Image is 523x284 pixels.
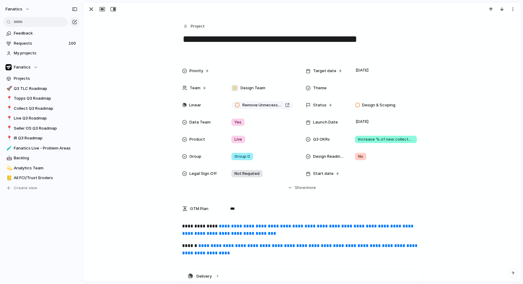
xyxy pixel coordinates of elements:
[313,85,327,91] span: Theme
[6,115,11,122] div: 📍
[6,135,12,141] button: 📍
[182,182,422,193] button: Showmore
[3,134,80,143] a: 📍IR Q3 Roadmap
[313,153,345,160] span: Design Readiness
[358,153,363,160] span: No
[3,94,80,103] a: 📍Topps Q3 Roadmap
[6,165,12,171] button: 💫
[3,29,80,38] a: Feedback
[6,175,11,182] div: 📒
[14,76,77,82] span: Projects
[3,74,80,83] a: Projects
[3,4,33,14] button: fanatics
[3,124,80,133] a: 📍Seller OS Q3 Roadmap
[3,164,80,173] a: 💫Analytics Team
[6,86,12,92] button: 🚀
[3,84,80,93] a: 🚀Q3 TLC Roadmap
[295,185,306,191] span: Show
[358,136,414,142] span: Increase % of new collectors who complete 3+ purchases within their [PERSON_NAME] 30 days from 7....
[182,269,422,283] button: Delivery
[362,102,395,108] span: Design & Scoping
[14,145,77,151] span: Fanatics Live - Problem Areas
[14,135,77,141] span: IR Q3 Roadmap
[190,206,208,212] span: GTM Plan
[189,119,211,125] span: Data Team
[14,40,67,46] span: Requests
[313,68,336,74] span: Target date
[6,135,11,142] div: 📍
[14,115,77,121] span: Live Q3 Roadmap
[354,118,370,125] span: [DATE]
[306,185,316,191] span: more
[6,125,12,131] button: 📍
[3,173,80,183] a: 📒All FCI/Trust Eroders
[189,153,201,160] span: Group
[6,95,11,102] div: 📍
[3,144,80,153] a: 🧪Fanatics Live - Problem Areas
[6,155,12,161] button: 🤖
[6,164,11,172] div: 💫
[3,114,80,123] a: 📍Live Q3 Roadmap
[6,6,22,12] span: fanatics
[242,102,283,108] span: Remove Unnecessary Screens on the Onboarding (iOS and Android)
[6,125,11,132] div: 📍
[6,115,12,121] button: 📍
[189,68,203,74] span: Priority
[181,22,207,31] button: Project
[14,64,31,70] span: Fanatics
[189,136,205,142] span: Product
[6,145,11,152] div: 🧪
[6,155,11,162] div: 🤖
[14,175,77,181] span: All FCI/Trust Eroders
[6,175,12,181] button: 📒
[3,104,80,113] a: 📍Collect Q3 Roadmap
[313,119,338,125] span: Launch Date
[313,102,327,108] span: Status
[3,63,80,72] button: Fanatics
[14,185,37,191] span: Create view
[313,171,334,177] span: Start date
[3,49,80,58] a: My projects
[189,102,201,108] span: Linear
[234,136,242,142] span: Live
[191,23,205,29] span: Project
[234,153,250,160] span: Group 0
[6,145,12,151] button: 🧪
[234,171,260,177] span: Not Required
[189,171,217,177] span: Legal Sign Off
[3,153,80,163] a: 🤖Backlog
[6,105,11,112] div: 📍
[14,95,77,101] span: Topps Q3 Roadmap
[14,165,77,171] span: Analytics Team
[241,85,265,91] span: Design Team
[14,125,77,131] span: Seller OS Q3 Roadmap
[190,85,200,91] span: Team
[354,67,370,74] span: [DATE]
[3,39,80,48] a: Requests100
[14,105,77,112] span: Collect Q3 Roadmap
[14,30,77,36] span: Feedback
[6,105,12,112] button: 📍
[14,86,77,92] span: Q3 TLC Roadmap
[234,119,241,125] span: Yes
[313,136,330,142] span: Q3 OKRs
[6,95,12,101] button: 📍
[14,155,77,161] span: Backlog
[69,40,77,46] span: 100
[6,85,11,92] div: 🚀
[3,183,80,193] button: Create view
[14,50,77,56] span: My projects
[232,85,238,91] div: ⚡
[231,101,293,109] a: Remove Unnecessary Screens on the Onboarding (iOS and Android)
